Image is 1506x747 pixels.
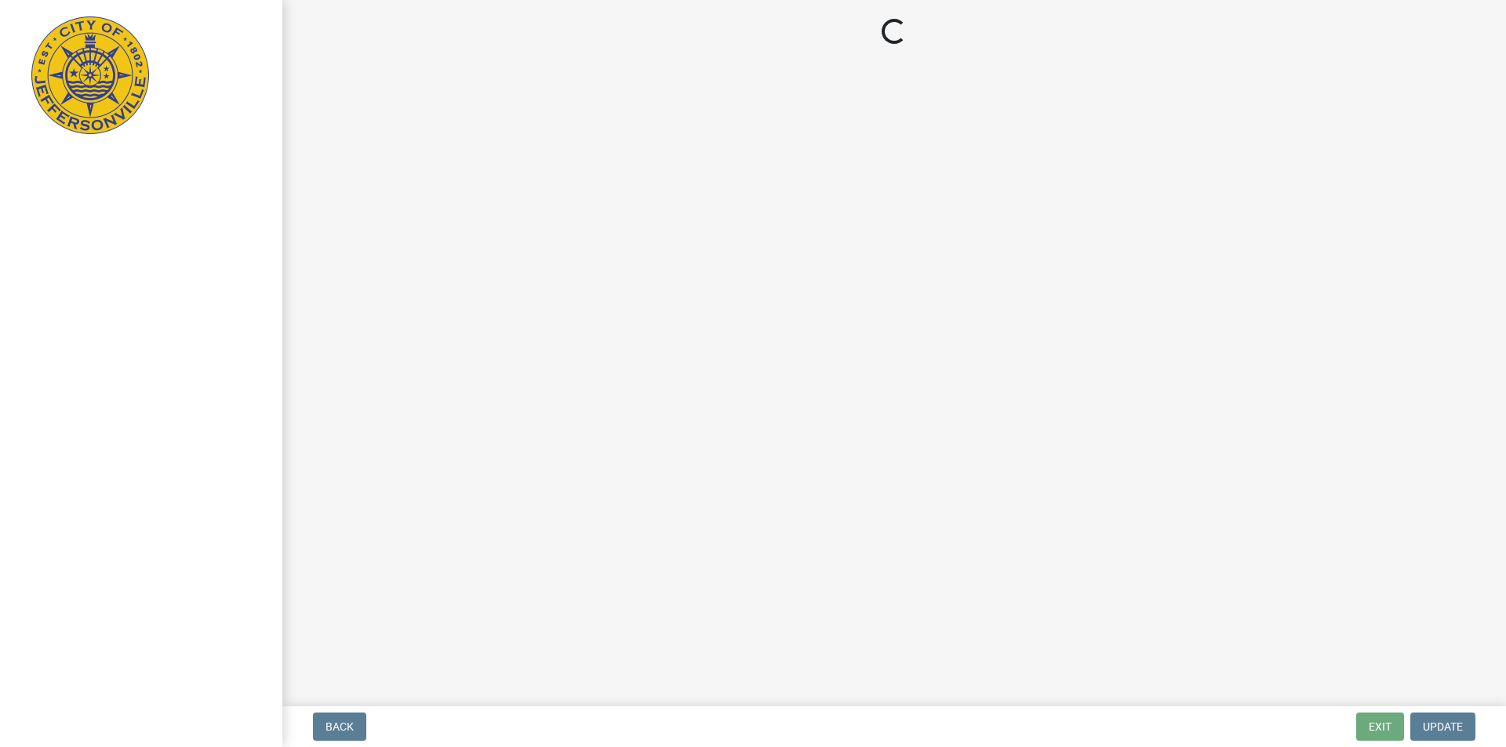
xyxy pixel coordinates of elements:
button: Update [1410,713,1475,741]
button: Back [313,713,366,741]
img: City of Jeffersonville, Indiana [31,16,149,134]
span: Back [326,720,354,733]
button: Exit [1356,713,1404,741]
span: Update [1423,720,1463,733]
